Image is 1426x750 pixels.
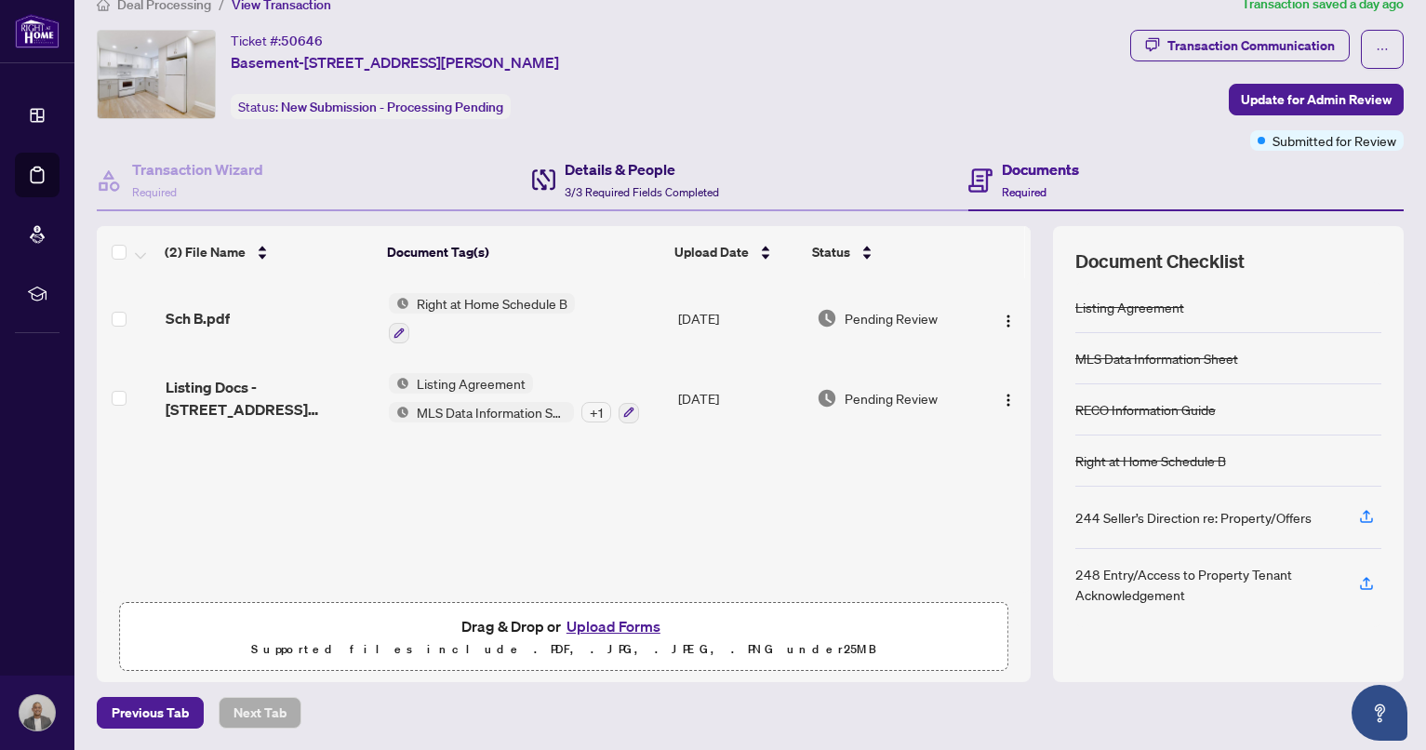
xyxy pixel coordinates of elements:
span: Upload Date [674,242,749,262]
img: Status Icon [389,293,409,314]
div: Right at Home Schedule B [1075,450,1226,471]
img: Profile Icon [20,695,55,730]
div: + 1 [581,402,611,422]
span: Previous Tab [112,698,189,728]
span: Document Checklist [1075,248,1245,275]
div: Listing Agreement [1075,297,1184,317]
span: Update for Admin Review [1241,85,1392,114]
span: Pending Review [845,308,938,328]
img: logo [15,14,60,48]
span: Listing Docs - [STREET_ADDRESS][PERSON_NAME]pdf [166,376,374,421]
span: Sch B.pdf [166,307,230,329]
div: Transaction Communication [1167,31,1335,60]
td: [DATE] [671,278,809,358]
button: Transaction Communication [1130,30,1350,61]
div: RECO Information Guide [1075,399,1216,420]
span: 3/3 Required Fields Completed [565,185,719,199]
div: MLS Data Information Sheet [1075,348,1238,368]
span: Status [812,242,850,262]
p: Supported files include .PDF, .JPG, .JPEG, .PNG under 25 MB [131,638,996,661]
span: New Submission - Processing Pending [281,99,503,115]
th: Status [805,226,976,278]
button: Previous Tab [97,697,204,729]
button: Next Tab [219,697,301,729]
button: Logo [993,383,1023,413]
span: Required [1002,185,1046,199]
button: Status IconRight at Home Schedule B [389,293,575,343]
span: Submitted for Review [1273,130,1396,151]
img: Document Status [817,388,837,408]
img: IMG-W12367792_1.jpg [98,31,215,118]
span: Required [132,185,177,199]
th: Document Tag(s) [380,226,667,278]
span: Drag & Drop or [461,614,666,638]
th: (2) File Name [157,226,380,278]
button: Open asap [1352,685,1407,741]
img: Document Status [817,308,837,328]
img: Logo [1001,314,1016,328]
img: Status Icon [389,402,409,422]
button: Update for Admin Review [1229,84,1404,115]
th: Upload Date [667,226,805,278]
div: 244 Seller’s Direction re: Property/Offers [1075,507,1312,528]
td: [DATE] [671,358,809,438]
span: Right at Home Schedule B [409,293,575,314]
span: MLS Data Information Sheet [409,402,574,422]
h4: Details & People [565,158,719,181]
button: Status IconListing AgreementStatus IconMLS Data Information Sheet+1 [389,373,639,423]
span: ellipsis [1376,43,1389,56]
span: (2) File Name [165,242,246,262]
div: Ticket #: [231,30,323,51]
h4: Transaction Wizard [132,158,263,181]
span: 50646 [281,33,323,49]
img: Logo [1001,393,1016,408]
span: Pending Review [845,388,938,408]
span: Drag & Drop orUpload FormsSupported files include .PDF, .JPG, .JPEG, .PNG under25MB [120,603,1007,672]
img: Status Icon [389,373,409,394]
button: Logo [993,303,1023,333]
span: Listing Agreement [409,373,533,394]
h4: Documents [1002,158,1079,181]
div: 248 Entry/Access to Property Tenant Acknowledgement [1075,564,1337,605]
button: Upload Forms [561,614,666,638]
span: Basement-[STREET_ADDRESS][PERSON_NAME] [231,51,559,74]
div: Status: [231,94,511,119]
